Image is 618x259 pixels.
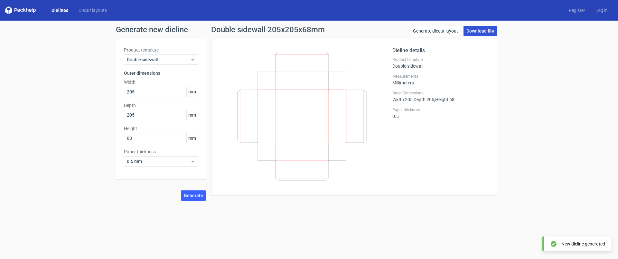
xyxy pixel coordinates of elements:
[392,74,489,85] div: Millimeters
[392,74,489,79] label: Measurements
[434,97,454,102] span: , Height : 68
[73,7,112,14] a: Diecut layouts
[392,107,489,119] div: 0.5
[564,7,590,14] a: Register
[413,97,434,102] span: , Depth : 205
[392,57,489,62] label: Product template
[124,47,198,53] label: Product template
[124,149,198,155] label: Paper thickness
[186,110,198,120] span: mm
[392,91,489,96] label: Outer Dimensions
[392,47,489,54] h2: Dieline details
[184,193,203,198] span: Generate
[124,70,198,76] h3: Outer dimensions
[392,97,413,102] span: Width : 205
[561,241,605,247] div: New dieline generated
[46,7,73,14] a: Dielines
[124,125,198,132] label: Height
[127,56,190,63] span: Double sidewall
[186,87,198,97] span: mm
[124,79,198,85] label: Width
[127,158,190,165] span: 0.5 mm
[186,133,198,143] span: mm
[392,57,489,69] div: Double sidewall
[590,7,613,14] a: Log in
[124,102,198,109] label: Depth
[181,190,206,201] button: Generate
[116,26,502,34] h1: Generate new dieline
[464,26,497,36] a: Download file
[211,26,325,34] h1: Double sidewall 205x205x68mm
[410,26,461,36] a: Generate diecut layout
[392,107,489,112] label: Paper thickness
